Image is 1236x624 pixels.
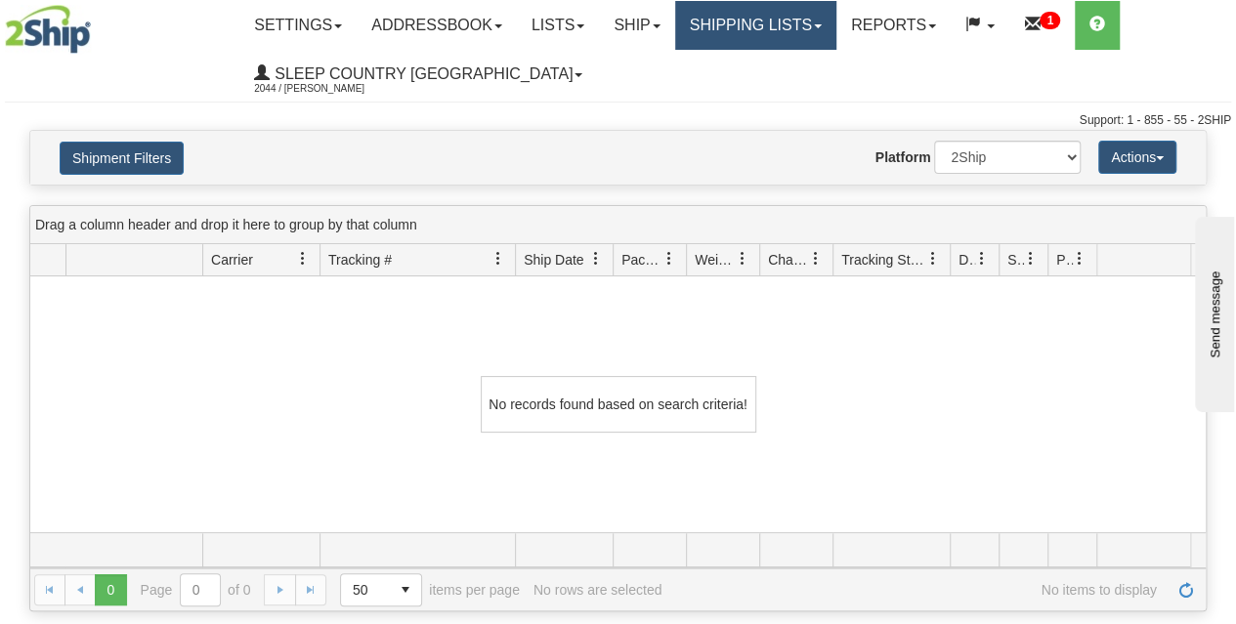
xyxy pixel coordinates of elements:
[1098,141,1176,174] button: Actions
[841,250,926,270] span: Tracking Status
[653,242,686,275] a: Packages filter column settings
[353,580,378,600] span: 50
[959,250,975,270] span: Delivery Status
[5,5,91,54] img: logo2044.jpg
[675,1,836,50] a: Shipping lists
[239,1,357,50] a: Settings
[141,573,251,606] span: Page of 0
[965,242,999,275] a: Delivery Status filter column settings
[1007,250,1024,270] span: Shipment Issues
[621,250,662,270] span: Packages
[340,573,422,606] span: Page sizes drop down
[270,65,573,82] span: Sleep Country [GEOGRAPHIC_DATA]
[799,242,832,275] a: Charge filter column settings
[599,1,674,50] a: Ship
[916,242,950,275] a: Tracking Status filter column settings
[15,17,181,31] div: Send message
[357,1,517,50] a: Addressbook
[481,376,756,433] div: No records found based on search criteria!
[1040,12,1060,29] sup: 1
[390,574,421,605] span: select
[254,79,401,99] span: 2044 / [PERSON_NAME]
[533,582,662,598] div: No rows are selected
[1056,250,1073,270] span: Pickup Status
[768,250,809,270] span: Charge
[60,142,184,175] button: Shipment Filters
[1014,242,1047,275] a: Shipment Issues filter column settings
[239,50,597,99] a: Sleep Country [GEOGRAPHIC_DATA] 2044 / [PERSON_NAME]
[5,112,1231,129] div: Support: 1 - 855 - 55 - 2SHIP
[340,573,520,606] span: items per page
[836,1,951,50] a: Reports
[211,250,253,270] span: Carrier
[524,250,583,270] span: Ship Date
[286,242,320,275] a: Carrier filter column settings
[1191,212,1234,411] iframe: chat widget
[482,242,515,275] a: Tracking # filter column settings
[726,242,759,275] a: Weight filter column settings
[328,250,392,270] span: Tracking #
[517,1,599,50] a: Lists
[1063,242,1096,275] a: Pickup Status filter column settings
[695,250,736,270] span: Weight
[95,574,126,605] span: Page 0
[30,206,1206,244] div: grid grouping header
[675,582,1157,598] span: No items to display
[1009,1,1075,50] a: 1
[579,242,613,275] a: Ship Date filter column settings
[875,147,931,167] label: Platform
[1171,574,1202,605] a: Refresh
